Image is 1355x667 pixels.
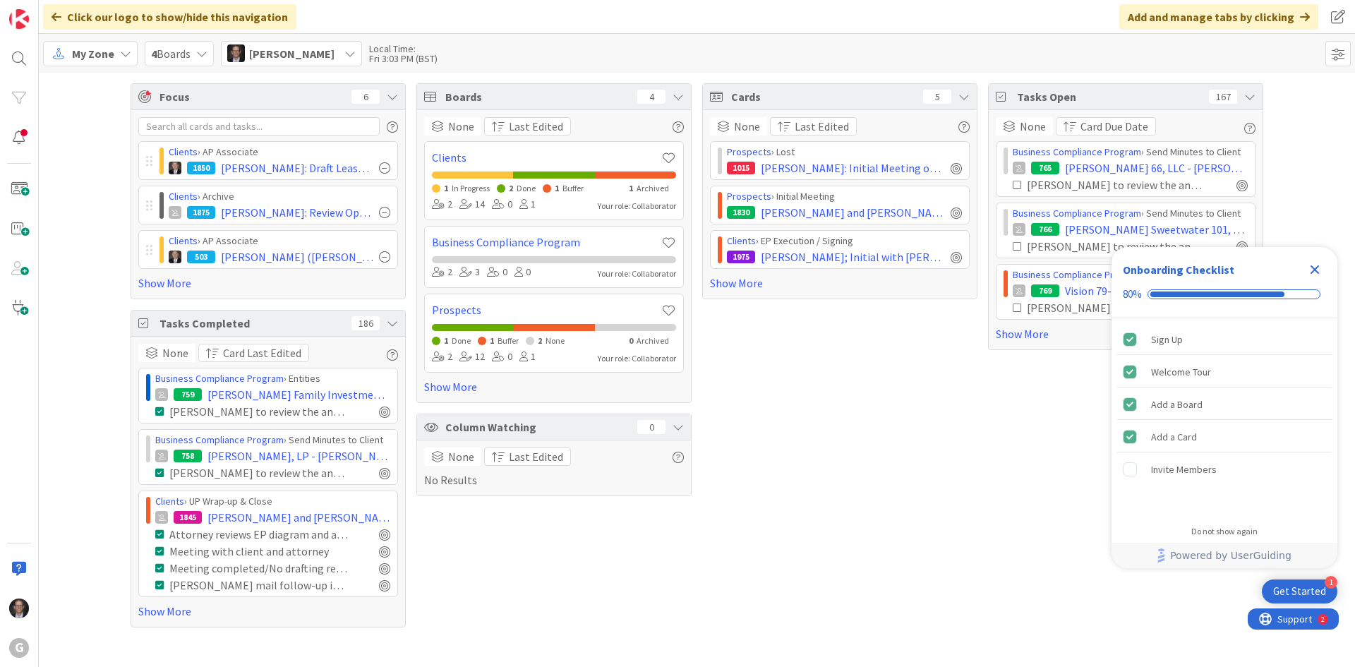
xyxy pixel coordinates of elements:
[169,251,181,263] img: BG
[1080,118,1148,135] span: Card Due Date
[187,162,215,174] div: 1850
[452,335,471,346] span: Done
[1209,90,1237,104] div: 167
[923,90,951,104] div: 5
[1031,284,1059,297] div: 769
[207,447,390,464] span: [PERSON_NAME], LP - [PERSON_NAME]
[637,183,669,193] span: Archived
[432,349,452,365] div: 2
[1031,162,1059,174] div: 765
[169,190,198,203] a: Clients
[459,265,480,280] div: 3
[727,162,755,174] div: 1015
[1056,117,1156,136] button: Card Due Date
[1262,579,1337,603] div: Open Get Started checklist, remaining modules: 1
[598,352,676,365] div: Your role: Collaborator
[9,638,29,658] div: G
[1151,428,1197,445] div: Add a Card
[727,145,962,160] div: › Lost
[169,145,390,160] div: › AP Associate
[629,183,633,193] span: 1
[598,268,676,280] div: Your role: Collaborator
[1123,288,1142,301] div: 80%
[637,335,669,346] span: Archived
[169,403,348,420] div: [PERSON_NAME] to review the annual minutes
[9,9,29,29] img: Visit kanbanzone.com
[169,162,181,174] img: BG
[159,315,344,332] span: Tasks Completed
[227,44,245,62] img: JT
[1123,288,1326,301] div: Checklist progress: 80%
[795,118,849,135] span: Last Edited
[174,511,202,524] div: 1845
[727,234,756,247] a: Clients
[490,335,494,346] span: 1
[509,118,563,135] span: Last Edited
[1273,584,1326,599] div: Get Started
[1065,160,1248,176] span: [PERSON_NAME] 66, LLC - [PERSON_NAME]
[138,275,398,292] a: Show More
[637,420,666,434] div: 0
[1117,389,1332,420] div: Add a Board is complete.
[1325,576,1337,589] div: 1
[187,251,215,263] div: 503
[514,265,531,280] div: 0
[487,265,507,280] div: 0
[546,335,565,346] span: None
[155,433,390,447] div: › Send Minutes to Client
[187,206,215,219] div: 1875
[517,183,536,193] span: Done
[727,234,962,248] div: › EP Execution / Signing
[169,189,390,204] div: › Archive
[155,495,184,507] a: Clients
[351,90,380,104] div: 6
[484,447,571,466] button: Last Edited
[249,45,335,62] span: [PERSON_NAME]
[1065,282,1248,299] span: Vision 79-96 LLC - [GEOGRAPHIC_DATA][PERSON_NAME] and [PERSON_NAME]
[710,275,970,292] a: Show More
[169,560,348,577] div: Meeting completed/No drafting required
[221,248,373,265] span: [PERSON_NAME] ([PERSON_NAME]) Meeting on [DATE] with [PERSON_NAME]/ LMPS Meeting 5/6
[727,206,755,219] div: 1830
[207,386,390,403] span: [PERSON_NAME] Family Investments LLC. - [PERSON_NAME]
[174,450,202,462] div: 758
[151,45,191,62] span: Boards
[432,301,661,318] a: Prospects
[519,349,536,365] div: 1
[169,145,198,158] a: Clients
[72,45,114,62] span: My Zone
[424,447,684,488] div: No Results
[598,200,676,212] div: Your role: Collaborator
[9,599,29,618] img: JT
[1117,356,1332,387] div: Welcome Tour is complete.
[538,335,542,346] span: 2
[996,325,1255,342] a: Show More
[1017,88,1202,105] span: Tasks Open
[555,183,559,193] span: 1
[761,160,945,176] span: [PERSON_NAME]: Initial Meeting on TBD with [PERSON_NAME]
[223,344,301,361] span: Card Last Edited
[1013,207,1141,220] a: Business Compliance Program
[448,118,474,135] span: None
[1123,261,1234,278] div: Onboarding Checklist
[43,4,296,30] div: Click our logo to show/hide this navigation
[459,197,485,212] div: 14
[169,234,198,247] a: Clients
[1112,543,1337,568] div: Footer
[731,88,916,105] span: Cards
[155,372,284,385] a: Business Compliance Program
[155,494,390,509] div: › UP Wrap-up & Close
[484,117,571,136] button: Last Edited
[509,183,513,193] span: 2
[221,160,373,176] span: [PERSON_NAME]: Draft Leases [PERSON_NAME]
[1013,145,1141,158] a: Business Compliance Program
[169,577,348,594] div: [PERSON_NAME] mail follow-up items and materials to clients
[444,335,448,346] span: 1
[1031,223,1059,236] div: 766
[770,117,857,136] button: Last Edited
[509,448,563,465] span: Last Edited
[432,265,452,280] div: 2
[155,371,390,386] div: › Entities
[445,88,630,105] span: Boards
[1151,331,1183,348] div: Sign Up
